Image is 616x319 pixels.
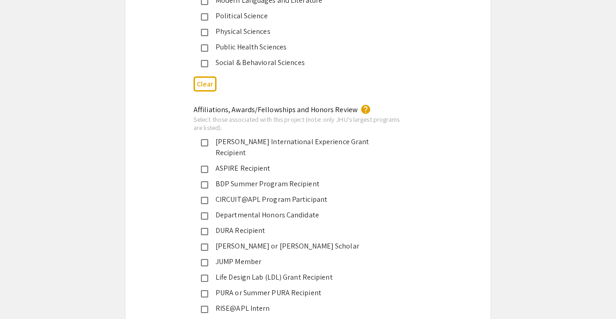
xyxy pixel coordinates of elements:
[360,104,371,115] mat-icon: help
[208,11,400,22] div: Political Science
[208,163,400,174] div: ASPIRE Recipient
[7,278,39,312] iframe: Chat
[208,256,400,267] div: JUMP Member
[208,136,400,158] div: [PERSON_NAME] International Experience Grant Recipient
[208,57,400,68] div: Social & Behavioral Sciences
[208,287,400,298] div: PURA or Summer PURA Recipient
[208,225,400,236] div: DURA Recipient
[194,115,408,131] div: Select those associated with this project (note: only JHU's largest programs are listed).
[208,42,400,53] div: Public Health Sciences
[208,210,400,221] div: Departmental Honors Candidate
[208,272,400,283] div: Life Design Lab (LDL) Grant Recipient
[208,194,400,205] div: CIRCUIT@APL Program Participant
[208,303,400,314] div: RISE@APL Intern
[208,241,400,252] div: [PERSON_NAME] or [PERSON_NAME] Scholar
[194,76,216,92] button: Clear
[194,105,357,114] mat-label: Affiliations, Awards/Fellowships and Honors Review
[208,26,400,37] div: Physical Sciences
[208,178,400,189] div: BDP Summer Program Recipient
